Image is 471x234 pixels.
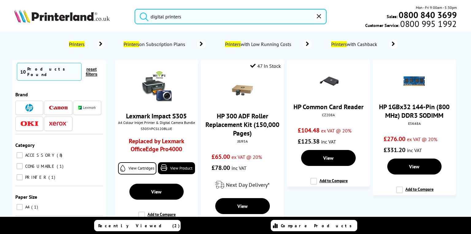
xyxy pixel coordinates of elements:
[124,41,139,47] mark: Printers
[49,121,67,126] img: Xerox
[291,113,365,117] div: CZ208A
[212,164,230,172] span: £78.00
[215,198,270,214] a: View
[82,67,101,77] button: reset filters
[24,152,56,158] span: ACCESSORY
[118,162,156,175] a: View Cartridges
[212,153,230,161] span: £65.00
[409,163,419,170] span: View
[330,41,380,47] span: with Cashback
[15,91,28,98] span: Brand
[123,41,188,47] span: on Subscription Plans
[384,146,405,154] span: £331.20
[17,152,23,158] input: ACCESSORY 8
[321,128,351,134] span: ex VAT @ 20%
[141,71,172,101] img: s305bundleland.jpg
[205,112,279,137] a: HP 300 ADF Roller Replacement Kit (150,000 Pages)
[330,40,398,48] a: Printerswith Cashback
[78,106,97,109] img: Lexmark
[14,9,110,23] img: Printerland Logo
[365,21,457,28] span: Customer Service:
[271,220,357,231] a: Compare Products
[298,137,320,145] span: £125.38
[17,163,23,169] input: CONSUMABLE 1
[135,9,327,24] input: Search product or brand
[49,106,67,110] img: Canon
[31,204,40,210] span: 1
[398,12,457,18] a: 0800 840 3699
[25,104,33,112] img: HP
[387,13,398,19] span: Sales:
[15,194,37,200] span: Paper Size
[301,150,356,166] a: View
[232,165,247,171] span: inc VAT
[158,162,195,174] a: View Product
[399,21,457,27] span: 0800 995 1992
[67,40,104,48] a: Printers
[298,126,320,134] span: £104.48
[120,126,193,131] div: S305VPCS120BLUE
[151,189,162,195] span: View
[205,139,279,144] div: J8J95A
[237,203,248,209] span: View
[232,154,262,160] span: ex VAT @ 20%
[126,137,187,156] a: Replaced by Lexmark OfficeEdge Pro4000
[232,80,253,101] img: HP-J8J95A-ADF-Rollers-Small.gif
[224,40,312,48] a: Printerswith Low Running Costs
[399,9,457,21] b: 0800 840 3699
[15,142,35,148] span: Category
[387,159,442,175] a: View
[318,71,339,92] img: HP-CZ208A-Small.gif
[126,112,187,120] a: Lexmark Impact S305
[14,9,127,24] a: Printerland Logo
[204,176,281,194] div: modal_delivery
[118,120,195,125] span: A4 Colour Inkjet Printer & Digital Camera Bundle
[416,5,457,10] span: Mon - Fri 9:00am - 5:30pm
[138,212,176,223] label: Add to Compare
[24,204,31,210] span: A4
[24,175,48,180] span: PRINTER
[377,121,451,126] div: E5K48A
[57,152,64,158] span: 8
[20,69,26,75] span: 10
[17,174,23,180] input: PRINTER 1
[129,184,184,200] a: View
[94,220,181,231] a: Recently Viewed (2)
[24,163,56,169] span: CONSUMABLE
[323,155,334,161] span: View
[57,163,65,169] span: 1
[281,223,355,228] span: Compare Products
[226,181,270,188] span: Next Day Delivery*
[250,63,281,69] div: 47 In Stock
[396,186,434,198] label: Add to Compare
[98,223,180,228] span: Recently Viewed (2)
[27,66,78,77] div: Products Found
[293,102,364,111] a: HP Common Card Reader
[407,136,437,142] span: ex VAT @ 20%
[224,41,293,47] span: with Low Running Costs
[407,147,422,153] span: inc VAT
[69,41,85,47] mark: Printers
[331,41,347,47] mark: Printers
[321,139,336,145] span: inc VAT
[17,204,23,210] input: A4 1
[48,175,57,180] span: 1
[384,135,405,143] span: £276.00
[379,102,450,120] a: HP 1GBx32 144-Pin (800 MHz) DDR3 SODIMM
[310,178,348,190] label: Add to Compare
[225,41,241,47] mark: Printers
[123,40,206,48] a: Printerson Subscription Plans
[20,121,39,126] img: OKI
[404,71,425,92] img: HP-E5K48A-Small.gif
